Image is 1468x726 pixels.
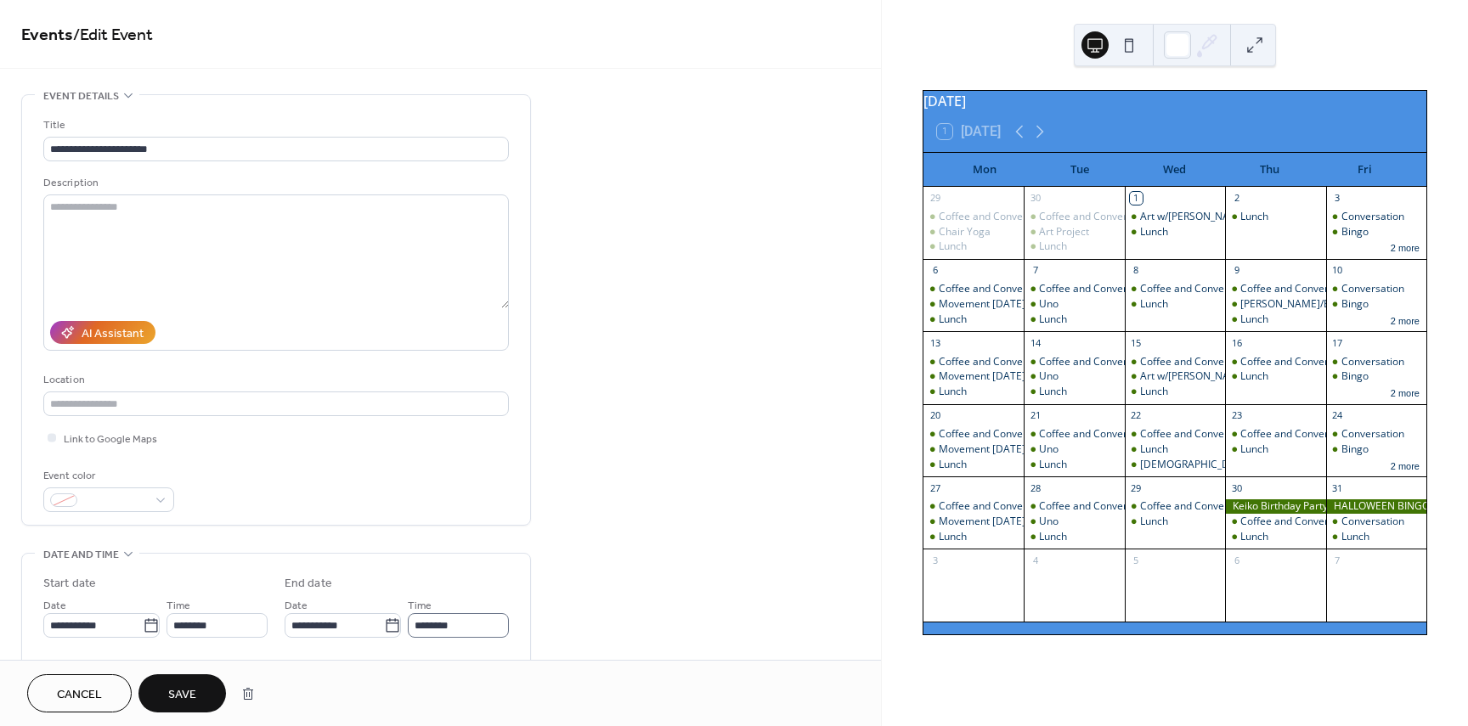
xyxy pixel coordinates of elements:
div: Coffee and Conversation, Current Events [939,282,1132,296]
div: 4 [1029,554,1042,566]
a: Cancel [27,674,132,712]
div: Uno [1039,369,1059,384]
div: 1 [1130,192,1143,205]
div: Conversation [1341,210,1404,224]
div: Coffee and Conversation [1024,282,1124,296]
div: Coffee and Conversation [1140,499,1257,514]
div: Coffee and Conversation, Current Events [923,499,1024,514]
div: Bingo [1341,442,1369,457]
span: Save [168,686,196,704]
div: Coffee and Conversation [1240,355,1358,369]
div: Uno [1024,297,1124,312]
div: Lunch [1341,530,1369,544]
div: Coffee and Conversation, Current Events [939,355,1132,369]
div: Coffee and Conversation [1240,282,1358,296]
div: Lunch [1125,385,1225,399]
div: [DATE] [923,91,1426,111]
div: 30 [1029,192,1042,205]
div: Bible Study w/Rev. Fran [1125,458,1225,472]
div: Lunch [923,458,1024,472]
button: 2 more [1384,385,1426,399]
div: Lunch [923,239,1024,254]
div: Lunch [1140,515,1168,529]
div: Art Project [1024,225,1124,239]
div: Conversation [1341,515,1404,529]
span: Time [167,597,190,615]
span: / Edit Event [73,19,153,52]
div: Bingo [1341,369,1369,384]
div: Lunch [939,530,967,544]
span: Date [43,597,66,615]
div: Coffee and Conversation [1024,499,1124,514]
div: Conversation [1326,427,1426,442]
div: Uno [1039,515,1059,529]
div: Lunch [1024,239,1124,254]
div: 20 [929,409,941,422]
div: Lunch [1140,297,1168,312]
div: Conversation [1326,210,1426,224]
div: 21 [1029,409,1042,422]
button: Save [138,674,226,712]
div: 27 [929,481,941,494]
div: Coffee and Conversation [1039,427,1156,442]
div: 31 [1331,481,1344,494]
div: Conversation [1341,355,1404,369]
div: Lunch [1225,369,1325,384]
div: Lunch [1140,385,1168,399]
div: Art Project [1039,225,1089,239]
div: Lunch [939,458,967,472]
div: Art w/Polly [1125,369,1225,384]
button: AI Assistant [50,321,155,344]
div: Bingo [1326,297,1426,312]
div: Fri [1318,153,1413,187]
button: 2 more [1384,458,1426,472]
div: Movement Monday [923,515,1024,529]
div: Coffee and Conversation [1125,355,1225,369]
div: Lunch [1326,530,1426,544]
div: 24 [1331,409,1344,422]
div: Lunch [923,530,1024,544]
div: Lunch [1240,442,1268,457]
div: Art w/[PERSON_NAME] [1140,369,1248,384]
div: Conversation [1341,427,1404,442]
div: Mon [937,153,1032,187]
div: Chair Yoga [923,225,1024,239]
div: Coffee and Conversation [1024,355,1124,369]
div: Uno [1024,369,1124,384]
div: Coffee and Conversation [1039,210,1156,224]
div: Coffee and Conversation [1125,427,1225,442]
span: Cancel [57,686,102,704]
div: Movement Monday [923,297,1024,312]
div: Coffee and Conversation, Current Events [939,499,1132,514]
div: Coffee and Conversation [1039,355,1156,369]
div: Keiko Birthday Party [1225,499,1325,514]
div: Coffee and Conversation [1240,427,1358,442]
div: 23 [1230,409,1243,422]
div: Coffee and Conversation [1225,282,1325,296]
div: [DEMOGRAPHIC_DATA] Study w/Rev. [PERSON_NAME] [1140,458,1397,472]
div: Lunch [1125,442,1225,457]
div: Lunch [939,385,967,399]
div: Lunch [1125,515,1225,529]
div: Description [43,174,505,192]
button: 2 more [1384,312,1426,327]
div: 7 [1029,264,1042,277]
div: Lunch [1024,458,1124,472]
div: Bingo [1341,297,1369,312]
a: Events [21,19,73,52]
div: Event color [43,467,171,485]
div: 28 [1029,481,1042,494]
span: Link to Google Maps [64,431,157,448]
div: 13 [929,336,941,349]
div: 9 [1230,264,1243,277]
div: Lunch [1024,312,1124,327]
div: 3 [1331,192,1344,205]
div: Coffee and Conversation [1225,355,1325,369]
div: Coffee and Conversation [1140,427,1257,442]
div: Bingo [1326,442,1426,457]
div: Tue [1032,153,1127,187]
div: Chair Yoga [939,225,991,239]
div: 2 [1230,192,1243,205]
div: Title [43,116,505,134]
span: Date and time [43,546,119,564]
